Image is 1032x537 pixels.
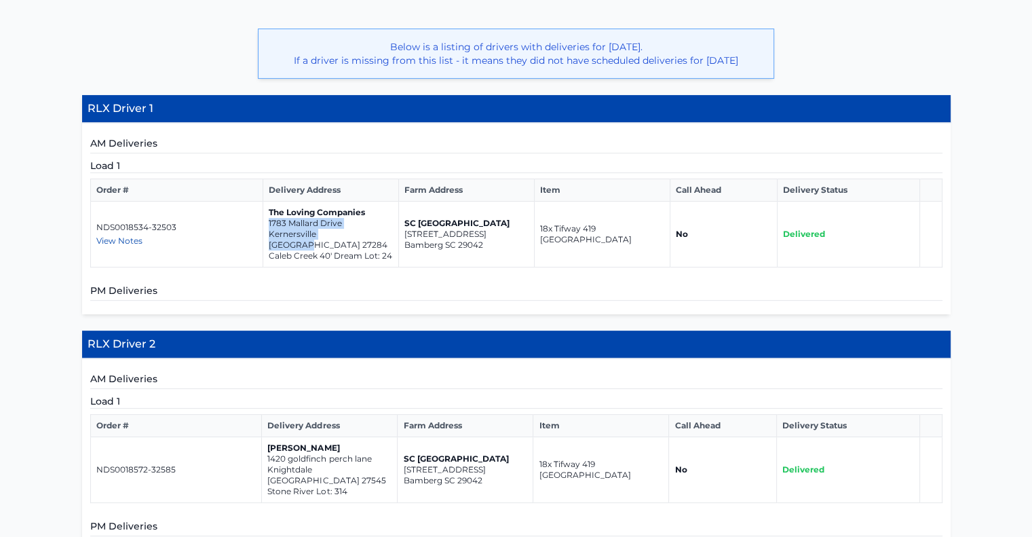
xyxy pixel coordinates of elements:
[90,159,942,173] h5: Load 1
[90,136,942,153] h5: AM Deliveries
[90,179,263,202] th: Order #
[96,464,256,475] p: NDS0018572-32585
[398,179,534,202] th: Farm Address
[96,222,257,233] p: NDS0018534-32503
[676,229,688,239] strong: No
[403,475,527,486] p: Bamberg SC 29042
[90,284,942,301] h5: PM Deliveries
[534,202,670,267] td: 18x Tifway 419 [GEOGRAPHIC_DATA]
[404,218,529,229] p: SC [GEOGRAPHIC_DATA]
[90,372,942,389] h5: AM Deliveries
[670,179,777,202] th: Call Ahead
[403,453,527,464] p: SC [GEOGRAPHIC_DATA]
[82,331,951,358] h4: RLX Driver 2
[782,464,824,475] span: Delivered
[777,179,920,202] th: Delivery Status
[534,179,670,202] th: Item
[533,437,669,503] td: 18x Tifway 419 [GEOGRAPHIC_DATA]
[269,207,393,218] p: The Loving Companies
[669,415,777,437] th: Call Ahead
[90,415,262,437] th: Order #
[267,443,391,453] p: [PERSON_NAME]
[262,415,398,437] th: Delivery Address
[96,236,142,246] span: View Notes
[269,229,393,251] p: Kernersville [GEOGRAPHIC_DATA] 27284
[398,415,533,437] th: Farm Address
[267,464,391,486] p: Knightdale [GEOGRAPHIC_DATA] 27545
[783,229,825,239] span: Delivered
[269,218,393,229] p: 1783 Mallard Drive
[533,415,669,437] th: Item
[269,40,763,67] p: Below is a listing of drivers with deliveries for [DATE]. If a driver is missing from this list -...
[82,95,951,123] h4: RLX Driver 1
[269,251,393,261] p: Caleb Creek 40' Dream Lot: 24
[403,464,527,475] p: [STREET_ADDRESS]
[263,179,398,202] th: Delivery Address
[267,453,391,464] p: 1420 goldfinch perch lane
[404,240,529,251] p: Bamberg SC 29042
[776,415,919,437] th: Delivery Status
[90,519,942,536] h5: PM Deliveries
[404,229,529,240] p: [STREET_ADDRESS]
[674,464,687,475] strong: No
[90,394,942,409] h5: Load 1
[267,486,391,497] p: Stone River Lot: 314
